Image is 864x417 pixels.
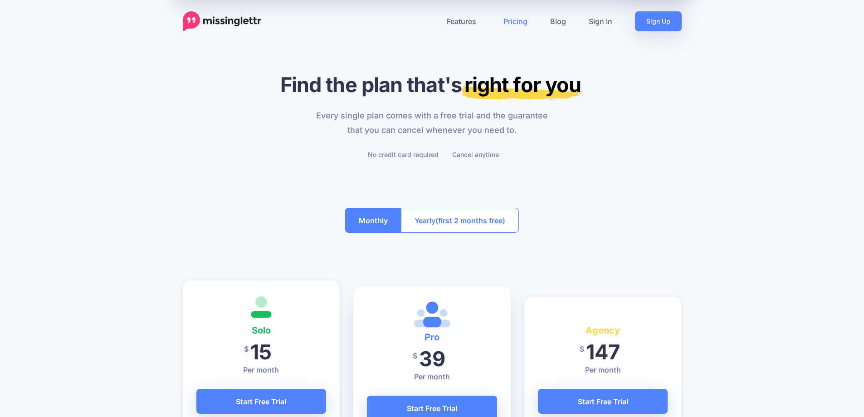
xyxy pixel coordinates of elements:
[413,346,417,366] span: $
[586,339,620,364] span: 147
[577,11,624,31] a: Sign In
[635,11,682,31] a: Sign Up
[250,339,272,364] span: 15
[196,364,327,375] p: Per month
[538,389,668,414] a: Start Free Trial
[462,72,584,100] mark: right for you
[196,323,327,338] h4: Solo
[311,108,553,137] p: Every single plan comes with a free trial and the guarantee that you can cancel whenever you need...
[183,11,261,31] a: Home
[414,301,450,328] img: <i class='fas fa-heart margin-right'></i>Most Popular
[538,323,668,338] h4: Agency
[244,339,249,359] span: $
[367,330,497,344] h4: Pro
[367,371,497,382] p: Per month
[538,364,668,375] p: Per month
[435,213,505,228] span: (first 2 months free)
[401,208,519,233] button: Yearly(first 2 months free)
[492,11,539,31] a: Pricing
[196,389,327,414] a: Start Free Trial
[450,149,499,160] li: Cancel anytime
[419,346,445,371] span: 39
[539,11,577,31] a: Blog
[435,11,492,31] a: Features
[580,339,584,359] span: $
[366,149,439,160] li: No credit card required
[183,72,682,97] h1: Find the plan that's
[345,208,401,233] button: Monthly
